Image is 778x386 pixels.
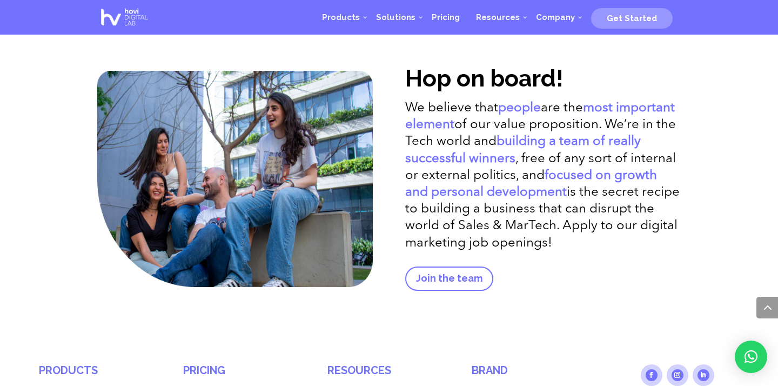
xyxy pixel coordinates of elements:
span: Pricing [432,12,460,22]
a: Get Started [591,9,673,25]
p: We believe that are the of our value proposition. We’re in the Tech world and , free of any sort ... [405,100,681,252]
span: Solutions [376,12,415,22]
a: Pricing [424,1,468,34]
a: Follow on LinkedIn [693,364,714,386]
span: Company [536,12,575,22]
a: Follow on Instagram [667,364,688,386]
a: Solutions [368,1,424,34]
a: Company [528,1,583,34]
a: Resources [468,1,528,34]
strong: and personal development [405,186,567,199]
span: Resources [476,12,520,22]
a: Products [314,1,368,34]
span: Get Started [607,14,657,23]
strong: focused on growth [545,169,657,182]
span: Products [322,12,360,22]
span: people [498,102,541,115]
a: Join the team [405,267,493,291]
a: Follow on Facebook [641,364,662,386]
img: group-garden [97,71,373,287]
span: building a team of really successful winners [405,135,641,165]
h2: Hop on board! [405,66,681,97]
